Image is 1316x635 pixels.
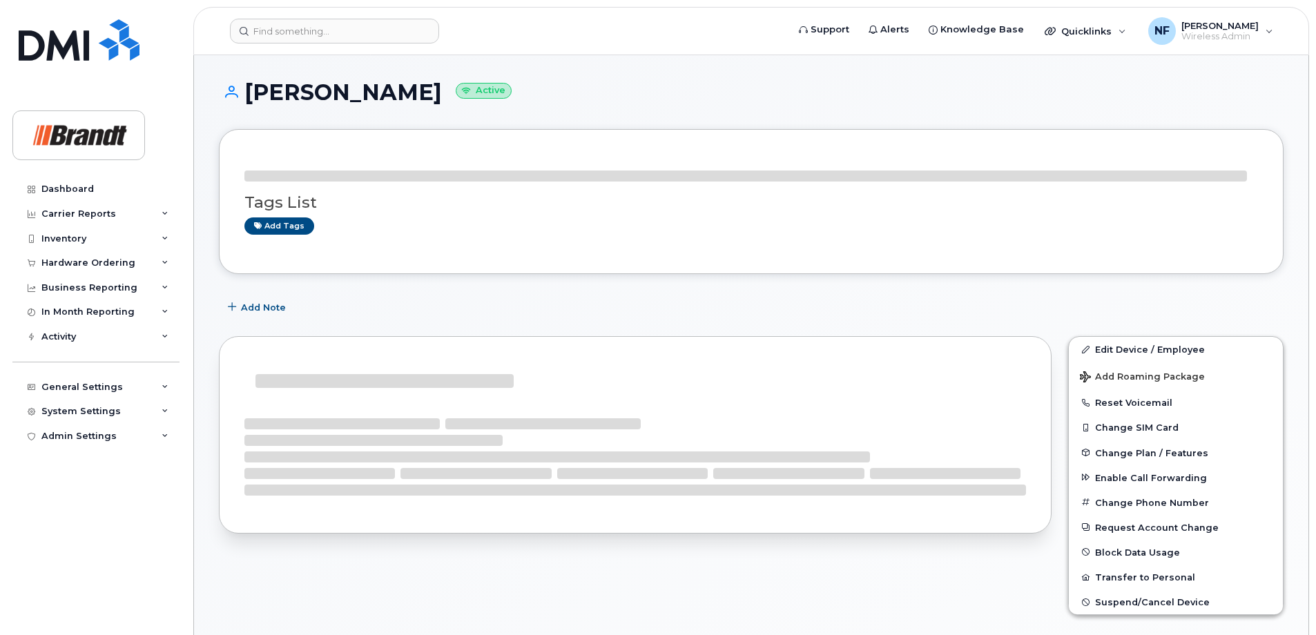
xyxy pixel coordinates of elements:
[1069,390,1283,415] button: Reset Voicemail
[219,295,298,320] button: Add Note
[1069,362,1283,390] button: Add Roaming Package
[244,194,1258,211] h3: Tags List
[1069,337,1283,362] a: Edit Device / Employee
[1069,490,1283,515] button: Change Phone Number
[1069,415,1283,440] button: Change SIM Card
[1080,371,1205,384] span: Add Roaming Package
[1095,447,1208,458] span: Change Plan / Features
[1069,589,1283,614] button: Suspend/Cancel Device
[1095,597,1210,607] span: Suspend/Cancel Device
[1069,565,1283,589] button: Transfer to Personal
[244,217,314,235] a: Add tags
[1069,540,1283,565] button: Block Data Usage
[1069,465,1283,490] button: Enable Call Forwarding
[456,83,512,99] small: Active
[1095,472,1207,482] span: Enable Call Forwarding
[219,80,1284,104] h1: [PERSON_NAME]
[1069,440,1283,465] button: Change Plan / Features
[241,301,286,314] span: Add Note
[1069,515,1283,540] button: Request Account Change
